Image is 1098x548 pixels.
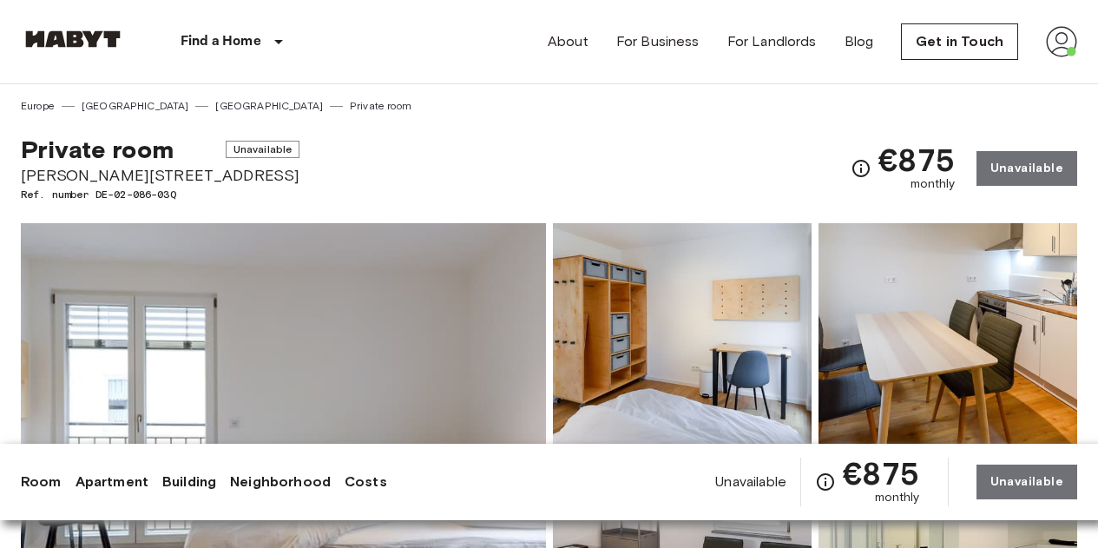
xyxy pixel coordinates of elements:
[226,141,300,158] span: Unavailable
[345,472,387,492] a: Costs
[819,223,1077,451] img: Picture of unit DE-02-086-03Q
[616,31,700,52] a: For Business
[851,158,871,179] svg: Check cost overview for full price breakdown. Please note that discounts apply to new joiners onl...
[82,98,189,114] a: [GEOGRAPHIC_DATA]
[1046,26,1077,57] img: avatar
[21,135,174,164] span: Private room
[21,187,299,202] span: Ref. number DE-02-086-03Q
[21,98,55,114] a: Europe
[162,472,216,492] a: Building
[553,223,812,451] img: Picture of unit DE-02-086-03Q
[215,98,323,114] a: [GEOGRAPHIC_DATA]
[230,472,331,492] a: Neighborhood
[21,472,62,492] a: Room
[21,164,299,187] span: [PERSON_NAME][STREET_ADDRESS]
[878,144,956,175] span: €875
[875,489,920,506] span: monthly
[181,31,261,52] p: Find a Home
[815,472,836,492] svg: Check cost overview for full price breakdown. Please note that discounts apply to new joiners onl...
[350,98,411,114] a: Private room
[76,472,148,492] a: Apartment
[843,458,920,489] span: €875
[715,472,786,492] span: Unavailable
[21,30,125,48] img: Habyt
[548,31,588,52] a: About
[727,31,817,52] a: For Landlords
[845,31,874,52] a: Blog
[911,175,956,193] span: monthly
[901,23,1018,60] a: Get in Touch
